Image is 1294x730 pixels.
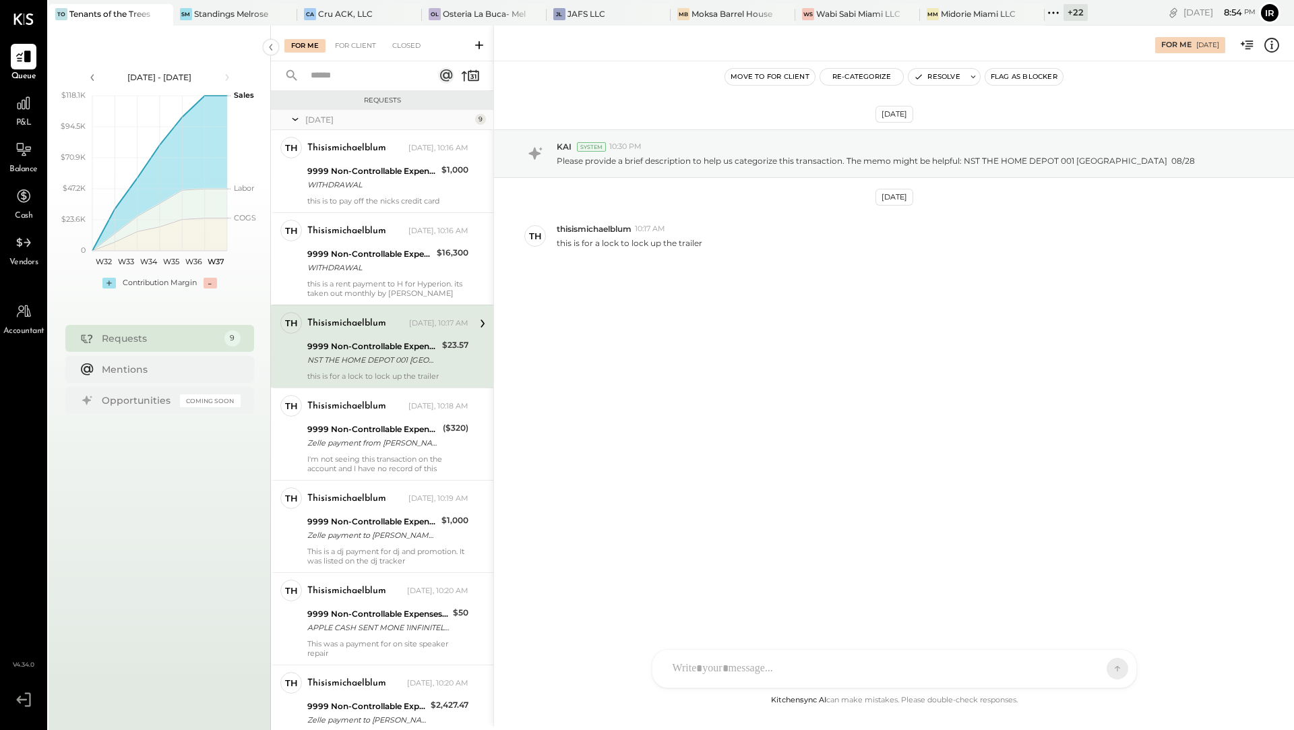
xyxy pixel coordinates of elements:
[442,338,468,352] div: $23.57
[285,677,298,690] div: th
[386,39,427,53] div: Closed
[577,142,606,152] div: System
[278,96,487,105] div: Requests
[285,224,298,237] div: th
[284,39,326,53] div: For Me
[408,143,468,154] div: [DATE], 10:16 AM
[95,257,111,266] text: W32
[118,257,134,266] text: W33
[927,8,939,20] div: MM
[553,8,565,20] div: JL
[234,213,256,222] text: COGS
[61,214,86,224] text: $23.6K
[285,142,298,154] div: th
[1259,2,1281,24] button: Ir
[441,163,468,177] div: $1,000
[61,121,86,131] text: $94.5K
[557,237,702,249] p: this is for a lock to lock up the trailer
[307,196,468,206] div: this is to pay off the nicks credit card
[224,330,241,346] div: 9
[162,257,179,266] text: W35
[529,230,542,243] div: th
[307,713,427,727] div: Zelle payment to [PERSON_NAME] 258975254 21
[816,8,900,20] div: Wabi Sabi Miami LLC
[9,164,38,176] span: Balance
[1,230,47,269] a: Vendors
[908,69,965,85] button: Resolve
[407,586,468,597] div: [DATE], 10:20 AM
[1,299,47,338] a: Accountant
[1167,5,1180,20] div: copy link
[609,142,642,152] span: 10:30 PM
[1,137,47,176] a: Balance
[307,515,437,528] div: 9999 Non-Controllable Expenses:Other Income and Expenses:To be Classified
[307,353,438,367] div: NST THE HOME DEPOT 001 [GEOGRAPHIC_DATA] 08/28
[941,8,1016,20] div: Midorie Miami LLC
[1196,40,1219,50] div: [DATE]
[318,8,373,20] div: Cru ACK, LLC
[307,621,449,634] div: APPLE CASH SENT MONE 1INFINITELO OP CA 08/06
[409,318,468,329] div: [DATE], 10:17 AM
[431,698,468,712] div: $2,427.47
[102,71,217,83] div: [DATE] - [DATE]
[285,317,298,330] div: th
[307,528,437,542] div: Zelle payment to [PERSON_NAME] JPM99bgscjt 6
[307,224,386,238] div: thisismichaelblum
[307,454,468,473] div: I'm not seeing this transaction on the account and I have no record of this
[16,117,32,129] span: P&L
[875,189,913,206] div: [DATE]
[437,246,468,260] div: $16,300
[307,340,438,353] div: 9999 Non-Controllable Expenses:Other Income and Expenses:To be Classified
[285,584,298,597] div: th
[61,90,86,100] text: $118.1K
[1,44,47,83] a: Queue
[307,607,449,621] div: 9999 Non-Controllable Expenses:Other Income and Expenses:To be Classified
[307,400,386,413] div: thisismichaelblum
[194,8,268,20] div: Standings Melrose
[307,247,433,261] div: 9999 Non-Controllable Expenses:Other Income and Expenses:To be Classified
[820,69,904,85] button: Re-Categorize
[1183,6,1256,19] div: [DATE]
[140,257,157,266] text: W34
[185,257,202,266] text: W36
[307,584,386,598] div: thisismichaelblum
[328,39,383,53] div: For Client
[307,700,427,713] div: 9999 Non-Controllable Expenses:Other Income and Expenses:To be Classified
[567,8,605,20] div: JAFS LLC
[307,423,439,436] div: 9999 Non-Controllable Expenses:Other Income and Expenses:To be Classified
[285,400,298,413] div: th
[234,183,254,193] text: Labor
[123,278,197,288] div: Contribution Margin
[307,436,439,450] div: Zelle payment from [PERSON_NAME] 25919031776
[307,178,437,191] div: WITHDRAWAL
[102,394,173,407] div: Opportunities
[1,90,47,129] a: P&L
[307,639,468,658] div: This was a payment for on site speaker repair
[443,8,526,20] div: Osteria La Buca- Melrose
[453,606,468,619] div: $50
[234,90,254,100] text: Sales
[69,8,150,20] div: Tenants of the Trees
[307,492,386,506] div: thisismichaelblum
[475,114,486,125] div: 9
[408,226,468,237] div: [DATE], 10:16 AM
[180,8,192,20] div: SM
[802,8,814,20] div: WS
[407,678,468,689] div: [DATE], 10:20 AM
[1064,4,1088,21] div: + 22
[61,152,86,162] text: $70.9K
[557,155,1195,166] p: Please provide a brief description to help us categorize this transaction. The memo might be help...
[725,69,815,85] button: Move to for client
[3,326,44,338] span: Accountant
[81,245,86,255] text: 0
[9,257,38,269] span: Vendors
[55,8,67,20] div: To
[307,164,437,178] div: 9999 Non-Controllable Expenses:Other Income and Expenses:To be Classified
[304,8,316,20] div: CA
[11,71,36,83] span: Queue
[180,394,241,407] div: Coming Soon
[102,332,218,345] div: Requests
[691,8,772,20] div: Moksa Barrel House
[307,547,468,566] div: This is a dj payment for dj and promotion. It was listed on the dj tracker
[408,493,468,504] div: [DATE], 10:19 AM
